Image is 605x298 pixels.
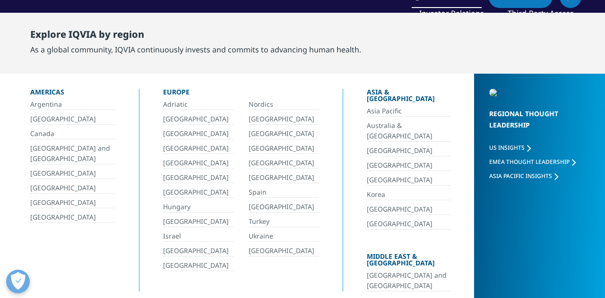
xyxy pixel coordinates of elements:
[249,216,319,227] a: Turkey
[249,187,319,198] a: Spain
[367,204,450,215] a: [GEOGRAPHIC_DATA]
[163,143,233,154] a: [GEOGRAPHIC_DATA]
[249,172,319,183] a: [GEOGRAPHIC_DATA]
[249,99,319,110] a: Nordics
[367,189,450,200] a: Korea
[163,187,233,198] a: [GEOGRAPHIC_DATA]
[163,231,233,242] a: Israel
[489,158,570,166] span: EMEA Thought Leadership
[489,144,531,152] a: US Insights
[103,12,581,57] nav: Primary
[30,99,115,110] a: Argentina
[30,114,115,125] a: [GEOGRAPHIC_DATA]
[6,270,30,293] button: Open Preferences
[367,89,450,106] div: Asia & [GEOGRAPHIC_DATA]
[249,128,319,139] a: [GEOGRAPHIC_DATA]
[163,158,233,169] a: [GEOGRAPHIC_DATA]
[249,246,319,256] a: [GEOGRAPHIC_DATA]
[163,128,233,139] a: [GEOGRAPHIC_DATA]
[30,128,115,139] a: Canada
[249,231,319,242] a: Ukraine
[30,143,115,164] a: [GEOGRAPHIC_DATA] and [GEOGRAPHIC_DATA]
[30,168,115,179] a: [GEOGRAPHIC_DATA]
[367,219,450,230] a: [GEOGRAPHIC_DATA]
[163,246,233,256] a: [GEOGRAPHIC_DATA]
[367,270,450,291] a: [GEOGRAPHIC_DATA] and [GEOGRAPHIC_DATA]
[163,202,233,213] a: Hungary
[367,253,450,270] div: Middle East & [GEOGRAPHIC_DATA]
[489,158,576,166] a: EMEA Thought Leadership
[163,172,233,183] a: [GEOGRAPHIC_DATA]
[367,160,450,171] a: [GEOGRAPHIC_DATA]
[30,183,115,194] a: [GEOGRAPHIC_DATA]
[249,114,319,125] a: [GEOGRAPHIC_DATA]
[163,114,233,125] a: [GEOGRAPHIC_DATA]
[30,197,115,208] a: [GEOGRAPHIC_DATA]
[489,172,558,180] a: Asia Pacific Insights
[249,143,319,154] a: [GEOGRAPHIC_DATA]
[163,216,233,227] a: [GEOGRAPHIC_DATA]
[30,89,115,99] div: Americas
[249,158,319,169] a: [GEOGRAPHIC_DATA]
[163,89,319,99] div: Europe
[30,212,115,223] a: [GEOGRAPHIC_DATA]
[367,175,450,186] a: [GEOGRAPHIC_DATA]
[367,106,450,117] a: Asia Pacific
[489,172,552,180] span: Asia Pacific Insights
[489,144,525,152] span: US Insights
[367,145,450,156] a: [GEOGRAPHIC_DATA]
[489,89,588,96] img: 2093_analyzing-data-using-big-screen-display-and-laptop.png
[489,108,588,143] div: Regional Thought Leadership
[30,44,361,55] div: As a global community, IQVIA continuously invests and commits to advancing human health.
[163,260,233,271] a: [GEOGRAPHIC_DATA]
[163,99,233,110] a: Adriatic
[30,29,361,44] div: Explore IQVIA by region
[367,120,450,142] a: Australia & [GEOGRAPHIC_DATA]
[249,202,319,213] a: [GEOGRAPHIC_DATA]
